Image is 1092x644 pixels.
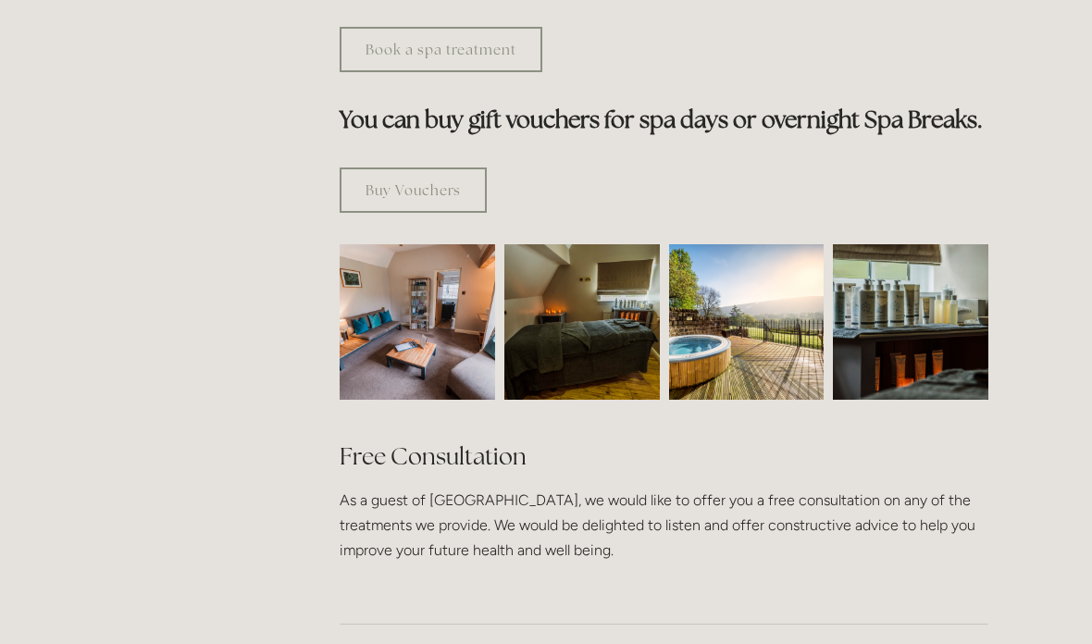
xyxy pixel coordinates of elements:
a: Buy Vouchers [340,167,487,213]
p: As a guest of [GEOGRAPHIC_DATA], we would like to offer you a free consultation on any of the tre... [340,488,988,563]
img: Waiting room, spa room, Losehill House Hotel and Spa [301,244,534,400]
a: Book a spa treatment [340,27,542,72]
strong: You can buy gift vouchers for spa days or overnight Spa Breaks. [340,105,983,134]
img: Outdoor jacuzzi with a view of the Peak District, Losehill House Hotel and Spa [669,244,825,400]
h2: Free Consultation [340,440,988,473]
img: Spa room, Losehill House Hotel and Spa [465,244,699,400]
img: Body creams in the spa room, Losehill House Hotel and Spa [794,244,1027,400]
